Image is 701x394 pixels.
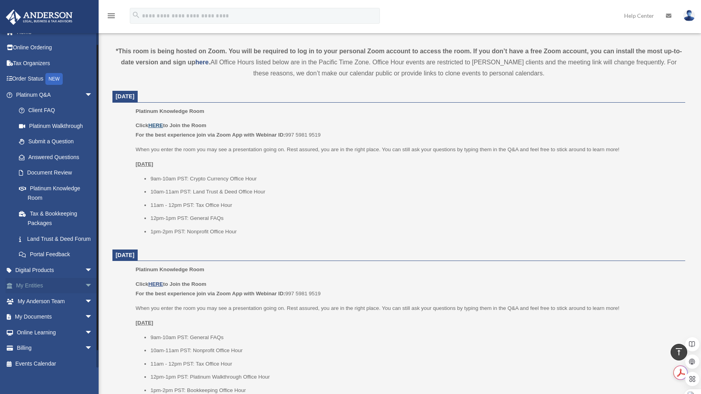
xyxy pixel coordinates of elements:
[136,132,285,138] b: For the best experience join via Zoom App with Webinar ID:
[85,325,101,341] span: arrow_drop_down
[150,174,680,184] li: 9am-10am PST: Crypto Currency Office Hour
[107,11,116,21] i: menu
[136,291,285,296] b: For the best experience join via Zoom App with Webinar ID:
[209,59,210,66] strong: .
[136,281,206,287] b: Click to Join the Room
[85,278,101,294] span: arrow_drop_down
[150,333,680,342] li: 9am-10am PST: General FAQs
[136,161,153,167] u: [DATE]
[6,262,105,278] a: Digital Productsarrow_drop_down
[6,40,105,56] a: Online Ordering
[11,103,105,118] a: Client FAQ
[150,227,680,236] li: 1pm-2pm PST: Nonprofit Office Hour
[11,206,105,231] a: Tax & Bookkeeping Packages
[683,10,695,21] img: User Pic
[136,320,153,326] u: [DATE]
[11,149,105,165] a: Answered Questions
[45,73,63,85] div: NEW
[11,134,105,150] a: Submit a Question
[11,118,105,134] a: Platinum Walkthrough
[6,71,105,87] a: Order StatusNEW
[195,59,209,66] a: here
[150,201,680,210] li: 11am - 12pm PST: Tax Office Hour
[11,165,105,181] a: Document Review
[150,359,680,369] li: 11am - 12pm PST: Tax Office Hour
[11,231,105,247] a: Land Trust & Deed Forum
[6,356,105,371] a: Events Calendar
[11,180,101,206] a: Platinum Knowledge Room
[85,262,101,278] span: arrow_drop_down
[136,108,204,114] span: Platinum Knowledge Room
[85,293,101,310] span: arrow_drop_down
[116,48,682,66] strong: *This room is being hosted on Zoom. You will be required to log in to your personal Zoom account ...
[150,372,680,382] li: 12pm-1pm PST: Platinum Walkthrough Office Hour
[107,14,116,21] a: menu
[6,87,105,103] a: Platinum Q&Aarrow_drop_down
[132,11,140,19] i: search
[150,187,680,197] li: 10am-11am PST: Land Trust & Deed Office Hour
[11,247,105,263] a: Portal Feedback
[136,266,204,272] span: Platinum Knowledge Room
[136,122,206,128] b: Click to Join the Room
[674,347,684,356] i: vertical_align_top
[116,252,135,258] span: [DATE]
[6,325,105,340] a: Online Learningarrow_drop_down
[85,309,101,325] span: arrow_drop_down
[4,9,75,25] img: Anderson Advisors Platinum Portal
[671,344,687,360] a: vertical_align_top
[6,340,105,356] a: Billingarrow_drop_down
[136,280,680,298] p: 997 5981 9519
[85,340,101,356] span: arrow_drop_down
[150,346,680,355] li: 10am-11am PST: Nonprofit Office Hour
[6,293,105,309] a: My Anderson Teamarrow_drop_down
[85,87,101,103] span: arrow_drop_down
[6,278,105,294] a: My Entitiesarrow_drop_down
[136,304,680,313] p: When you enter the room you may see a presentation going on. Rest assured, you are in the right p...
[150,214,680,223] li: 12pm-1pm PST: General FAQs
[116,93,135,99] span: [DATE]
[136,121,680,139] p: 997 5981 9519
[136,145,680,154] p: When you enter the room you may see a presentation going on. Rest assured, you are in the right p...
[148,281,163,287] a: HERE
[6,309,105,325] a: My Documentsarrow_drop_down
[6,55,105,71] a: Tax Organizers
[148,122,163,128] a: HERE
[112,46,685,79] div: All Office Hours listed below are in the Pacific Time Zone. Office Hour events are restricted to ...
